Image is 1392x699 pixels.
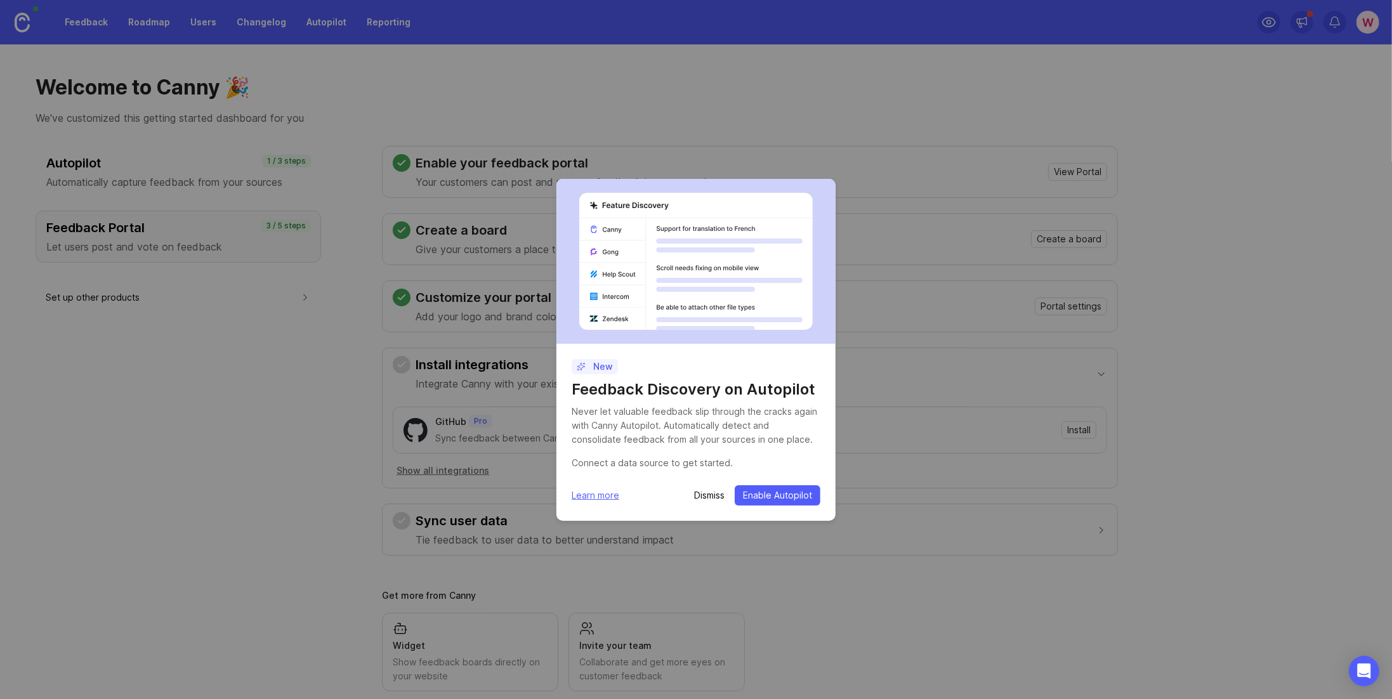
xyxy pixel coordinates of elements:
a: Learn more [572,488,619,502]
button: Enable Autopilot [735,485,820,506]
p: New [577,360,613,373]
h1: Feedback Discovery on Autopilot [572,379,820,400]
button: Dismiss [694,489,725,502]
div: Never let valuable feedback slip through the cracks again with Canny Autopilot. Automatically det... [572,405,820,447]
div: Connect a data source to get started. [572,456,820,470]
span: Enable Autopilot [743,489,812,502]
div: Open Intercom Messenger [1349,656,1379,686]
img: autopilot-456452bdd303029aca878276f8eef889.svg [579,193,813,330]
